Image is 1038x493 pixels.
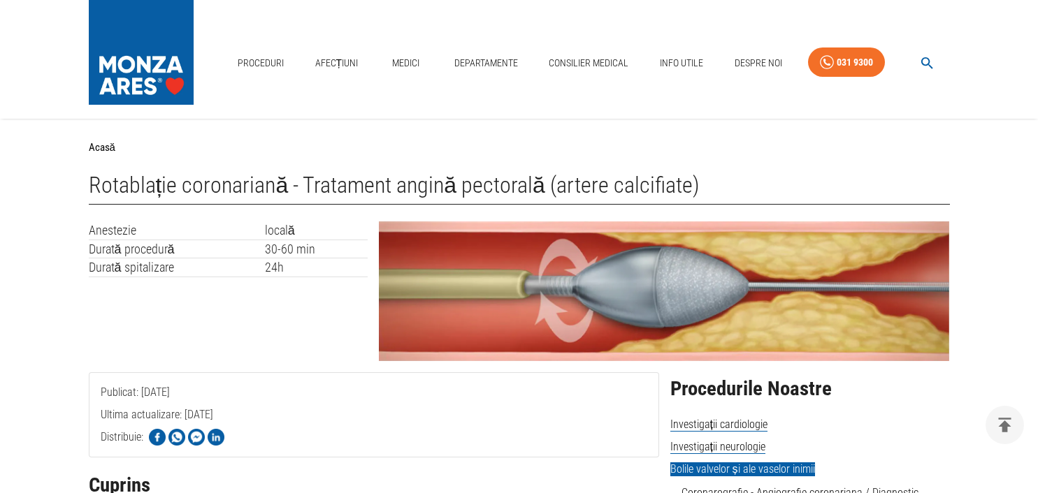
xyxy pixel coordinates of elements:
[670,440,765,454] span: Investigații neurologie
[986,406,1024,444] button: delete
[670,378,950,400] h2: Procedurile Noastre
[89,240,265,258] td: Durată procedură
[89,221,265,240] td: Anestezie
[310,49,364,78] a: Afecțiuni
[265,258,368,277] td: 24h
[670,418,767,432] span: Investigații cardiologie
[379,221,949,361] img: Rotablație coronariană - Tratament angină pectorală (artere calcifiate) | MONZA ARES
[265,221,368,240] td: locală
[101,429,143,446] p: Distribuie:
[89,172,950,205] h1: Rotablație coronariană - Tratament angină pectorală (artere calcifiate)
[670,462,815,476] span: Bolile valvelor și ale vaselor inimii
[149,429,166,446] img: Share on Facebook
[208,429,224,446] img: Share on LinkedIn
[89,140,115,156] p: Acasă
[89,140,950,156] nav: breadcrumb
[449,49,524,78] a: Departamente
[265,240,368,258] td: 30-60 min
[729,49,788,78] a: Despre Noi
[89,258,265,277] td: Durată spitalizare
[384,49,428,78] a: Medici
[188,429,205,446] img: Share on Facebook Messenger
[101,385,170,455] span: Publicat: [DATE]
[543,49,634,78] a: Consilier Medical
[168,429,185,446] img: Share on WhatsApp
[654,49,709,78] a: Info Utile
[837,54,873,71] div: 031 9300
[101,408,213,477] span: Ultima actualizare: [DATE]
[808,47,885,78] a: 031 9300
[232,49,289,78] a: Proceduri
